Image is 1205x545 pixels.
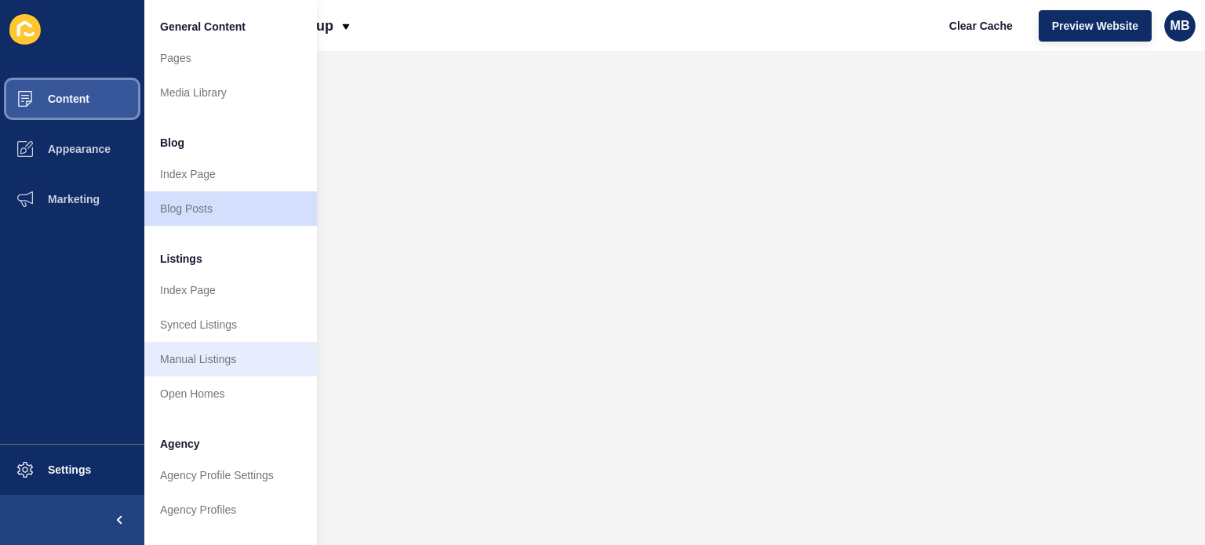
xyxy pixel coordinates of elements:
[144,157,317,191] a: Index Page
[144,492,317,527] a: Agency Profiles
[936,10,1026,42] button: Clear Cache
[949,18,1013,34] span: Clear Cache
[160,19,246,35] span: General Content
[144,342,317,376] a: Manual Listings
[144,458,317,492] a: Agency Profile Settings
[1039,10,1152,42] button: Preview Website
[1052,18,1138,34] span: Preview Website
[144,273,317,307] a: Index Page
[160,251,202,267] span: Listings
[160,436,200,452] span: Agency
[144,41,317,75] a: Pages
[160,135,184,151] span: Blog
[144,75,317,110] a: Media Library
[144,307,317,342] a: Synced Listings
[144,191,317,226] a: Blog Posts
[1170,18,1190,34] span: MB
[144,376,317,411] a: Open Homes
